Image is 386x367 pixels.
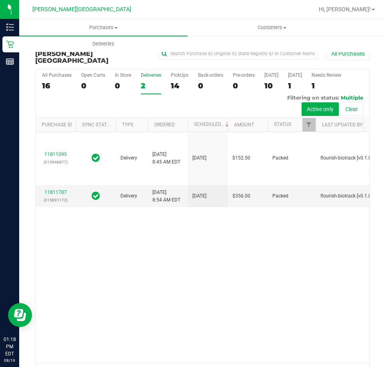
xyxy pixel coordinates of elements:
[192,154,206,162] span: [DATE]
[192,192,206,200] span: [DATE]
[198,81,223,90] div: 0
[188,19,356,36] a: Customers
[320,192,372,200] span: flourish-biotrack [v0.1.0]
[326,47,370,60] button: All Purchases
[320,154,372,162] span: flourish-biotrack [v0.1.0]
[152,151,180,166] span: [DATE] 8:45 AM EDT
[264,81,278,90] div: 10
[340,102,363,116] button: Clear
[322,122,362,128] a: Last Updated By
[8,303,32,327] iframe: Resource center
[42,72,72,78] div: All Purchases
[171,81,188,90] div: 14
[115,81,131,90] div: 0
[40,196,71,204] p: (315891172)
[288,81,302,90] div: 1
[19,36,188,52] a: Deliveries
[42,81,72,90] div: 16
[82,40,125,48] span: Deliveries
[4,336,16,357] p: 01:18 PM EDT
[234,122,254,128] a: Amount
[233,72,255,78] div: Pre-orders
[288,72,302,78] div: [DATE]
[44,152,67,157] a: 11811095
[264,72,278,78] div: [DATE]
[232,192,250,200] span: $356.00
[19,24,188,31] span: Purchases
[92,152,100,164] span: In Sync
[6,58,14,66] inline-svg: Reports
[6,40,14,48] inline-svg: Retail
[92,190,100,201] span: In Sync
[232,154,250,162] span: $152.50
[120,154,137,162] span: Delivery
[272,154,288,162] span: Packed
[274,122,291,127] a: Status
[341,94,363,101] span: Multiple
[42,122,72,128] a: Purchase ID
[171,72,188,78] div: PickUps
[233,81,255,90] div: 0
[32,6,131,13] span: [PERSON_NAME][GEOGRAPHIC_DATA]
[158,48,318,60] input: Search Purchase ID, Original ID, State Registry ID or Customer Name...
[152,189,180,204] span: [DATE] 8:54 AM EDT
[302,118,316,132] a: Filter
[44,189,67,195] a: 11811707
[141,81,161,90] div: 2
[115,72,131,78] div: In Store
[122,122,134,128] a: Type
[141,72,161,78] div: Deliveries
[6,23,14,31] inline-svg: Inventory
[194,122,230,127] a: Scheduled
[154,122,175,128] a: Ordered
[19,19,188,36] a: Purchases
[198,72,223,78] div: Back-orders
[35,43,147,64] h3: Purchase Summary:
[188,24,356,31] span: Customers
[302,102,339,116] button: Active only
[81,81,105,90] div: 0
[35,50,108,65] span: [PERSON_NAME][GEOGRAPHIC_DATA]
[312,81,341,90] div: 1
[4,357,16,363] p: 08/19
[82,122,113,128] a: Sync Status
[40,158,71,166] p: (315948877)
[272,192,288,200] span: Packed
[312,72,341,78] div: Needs Review
[81,72,105,78] div: Open Carts
[287,94,339,101] span: Filtering on status:
[319,6,371,12] span: Hi, [PERSON_NAME]!
[120,192,137,200] span: Delivery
